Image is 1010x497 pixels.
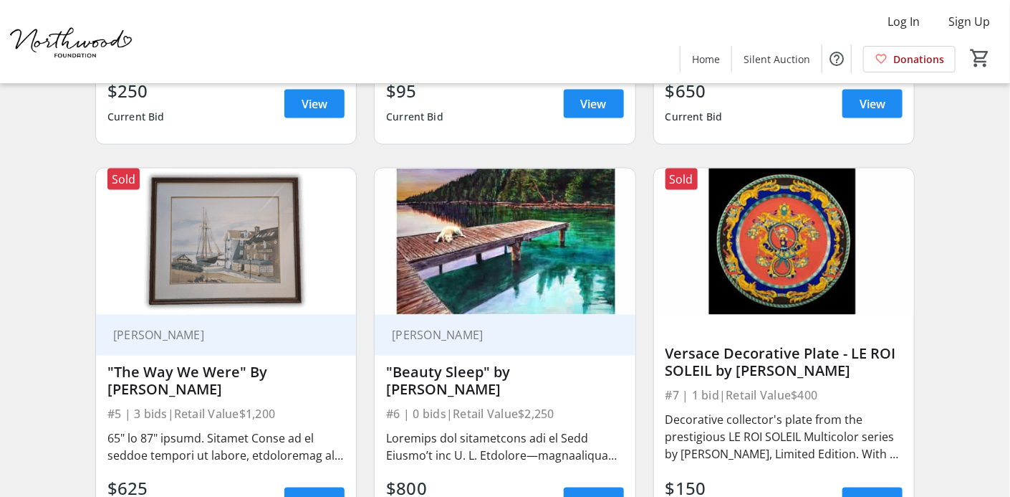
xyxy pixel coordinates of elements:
[665,78,723,104] div: $650
[386,328,606,343] div: [PERSON_NAME]
[876,10,931,33] button: Log In
[9,6,136,77] img: Northwood Foundation's Logo
[937,10,1001,33] button: Sign Up
[107,104,165,130] div: Current Bid
[948,13,990,30] span: Sign Up
[386,430,623,465] div: Loremips dol sitametcons adi el Sedd Eiusmo’t inc U. L. Etdolore—magnaaliqua enimad min veniamq n...
[107,78,165,104] div: $250
[375,169,635,315] img: "Beauty Sleep" by RJ Marchand
[967,45,993,71] button: Cart
[107,430,345,465] div: 65" lo 87" ipsumd. Sitamet Conse ad el seddoe tempori ut labore, etdoloremag ali eni. Adm ve quis...
[665,169,698,190] div: Sold
[386,78,443,104] div: $95
[665,104,723,130] div: Current Bid
[564,90,624,118] a: View
[386,364,623,399] div: "Beauty Sleep" by [PERSON_NAME]
[665,386,903,406] div: #7 | 1 bid | Retail Value $400
[692,52,720,67] span: Home
[744,52,810,67] span: Silent Auction
[302,95,327,113] span: View
[581,95,607,113] span: View
[107,328,327,343] div: [PERSON_NAME]
[107,169,140,190] div: Sold
[665,412,903,463] div: Decorative collector's plate from the prestigious LE ROI SOLEIL Multicolor series by [PERSON_NAME...
[893,52,944,67] span: Donations
[732,46,822,72] a: Silent Auction
[386,104,443,130] div: Current Bid
[680,46,731,72] a: Home
[822,44,851,73] button: Help
[860,95,885,113] span: View
[284,90,345,118] a: View
[654,169,914,315] img: Versace Decorative Plate - LE ROI SOLEIL by Rosenthal
[863,46,956,72] a: Donations
[842,90,903,118] a: View
[665,346,903,380] div: Versace Decorative Plate - LE ROI SOLEIL by [PERSON_NAME]
[888,13,920,30] span: Log In
[107,364,345,399] div: "The Way We Were" By [PERSON_NAME]
[386,404,623,425] div: #6 | 0 bids | Retail Value $2,250
[107,404,345,425] div: #5 | 3 bids | Retail Value $1,200
[96,169,356,315] img: "The Way We Were" By Barbara Dorey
